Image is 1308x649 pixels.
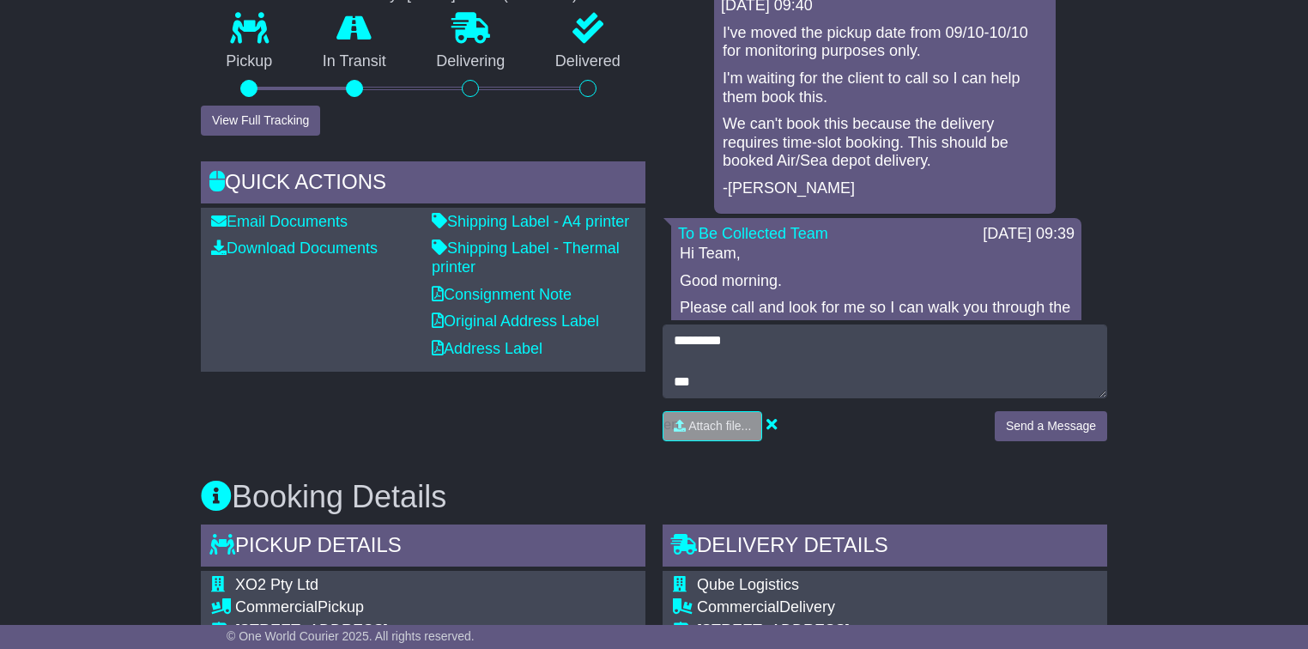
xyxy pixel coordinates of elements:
[983,225,1075,244] div: [DATE] 09:39
[723,70,1047,106] p: I'm waiting for the client to call so I can help them book this.
[697,622,1097,640] div: [STREET_ADDRESS]
[432,240,620,276] a: Shipping Label - Thermal printer
[227,629,475,643] span: © One World Courier 2025. All rights reserved.
[530,52,646,71] p: Delivered
[235,622,621,640] div: [STREET_ADDRESS]
[432,340,542,357] a: Address Label
[432,312,599,330] a: Original Address Label
[235,576,318,593] span: XO2 Pty Ltd
[432,286,572,303] a: Consignment Note
[995,411,1107,441] button: Send a Message
[680,245,1073,264] p: Hi Team,
[663,525,1107,571] div: Delivery Details
[201,106,320,136] button: View Full Tracking
[723,179,1047,198] p: -[PERSON_NAME]
[235,598,318,616] span: Commercial
[201,480,1107,514] h3: Booking Details
[680,299,1073,336] p: Please call and look for me so I can walk you through the booking.
[201,525,645,571] div: Pickup Details
[201,52,298,71] p: Pickup
[211,240,378,257] a: Download Documents
[680,272,1073,291] p: Good morning.
[697,598,779,616] span: Commercial
[697,576,799,593] span: Qube Logistics
[432,213,629,230] a: Shipping Label - A4 printer
[235,598,621,617] div: Pickup
[211,213,348,230] a: Email Documents
[678,225,828,242] a: To Be Collected Team
[201,161,645,208] div: Quick Actions
[411,52,530,71] p: Delivering
[723,24,1047,61] p: I've moved the pickup date from 09/10-10/10 for monitoring purposes only.
[723,115,1047,171] p: We can't book this because the delivery requires time-slot booking. This should be booked Air/Sea...
[697,598,1097,617] div: Delivery
[298,52,412,71] p: In Transit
